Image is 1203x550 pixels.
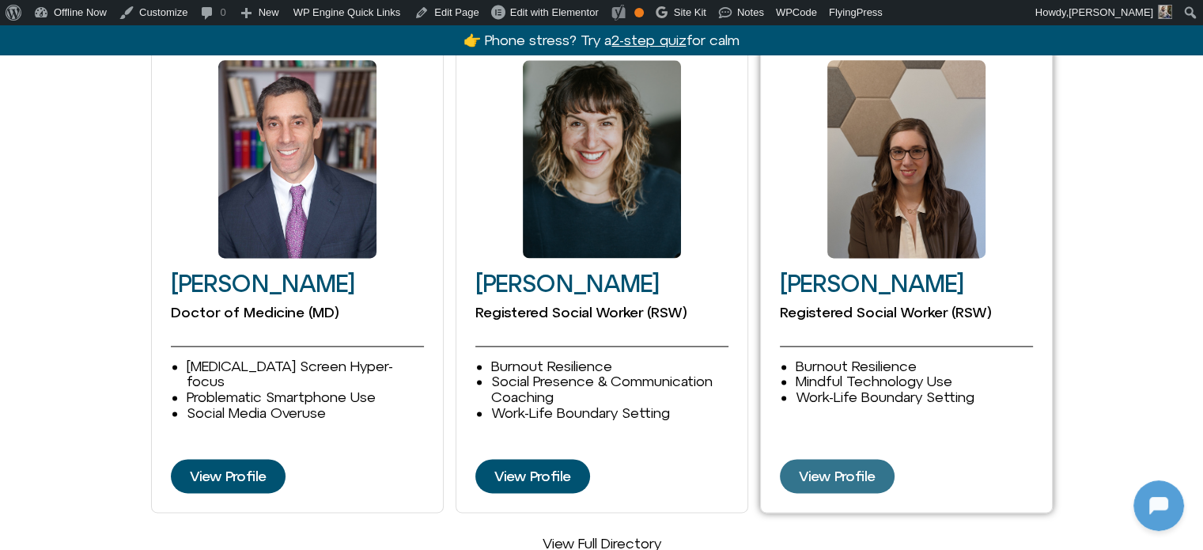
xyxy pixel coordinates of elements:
span: [PERSON_NAME] [1069,6,1153,18]
svg: Close Chatbot Button [276,7,303,34]
div: OK [634,8,644,17]
u: 2-step quiz [611,32,686,48]
span: Doctor of Medicine (MD) [171,304,339,321]
a: 👉 Phone stress? Try a2-step quizfor calm [463,32,739,48]
h2: [DOMAIN_NAME] [47,10,243,31]
li: Burnout Resilience [491,358,728,374]
h2: [PERSON_NAME] [475,271,728,297]
li: Work-Life Boundary Setting [491,405,728,421]
li: Mindful Technology Use [796,374,1033,389]
img: N5FCcHC.png [127,234,190,298]
img: N5FCcHC.png [14,8,40,33]
span: View Profile [190,468,267,484]
li: Social Media Overuse [187,405,424,421]
span: View Profile [799,468,876,484]
li: Social Presence & Communication Coaching [491,374,728,405]
span: Registered Social Worker (RSW) [475,304,687,321]
a: View Profile of Stephanie Furlott [780,459,895,494]
li: Work-Life Boundary Setting [796,389,1033,405]
h2: [PERSON_NAME] [171,271,424,297]
li: Problematic Smartphone Use [187,389,424,405]
h2: [PERSON_NAME] [780,271,1033,297]
li: Burnout Resilience [796,358,1033,374]
span: Site Kit [674,6,706,18]
iframe: Botpress [1133,480,1184,531]
svg: Voice Input Button [270,406,296,431]
a: View Profile of David Goldenberg [171,459,286,494]
span: Edit with Elementor [510,6,599,18]
svg: Restart Conversation Button [249,7,276,34]
span: Registered Social Worker (RSW) [780,304,991,321]
h1: [DOMAIN_NAME] [98,314,218,336]
li: [MEDICAL_DATA] Screen Hyper-focus [187,358,424,390]
span: View Profile [494,468,571,484]
textarea: Message Input [27,411,245,427]
button: Expand Header Button [4,4,312,37]
a: View Profile of Cleo Haber [475,459,590,494]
